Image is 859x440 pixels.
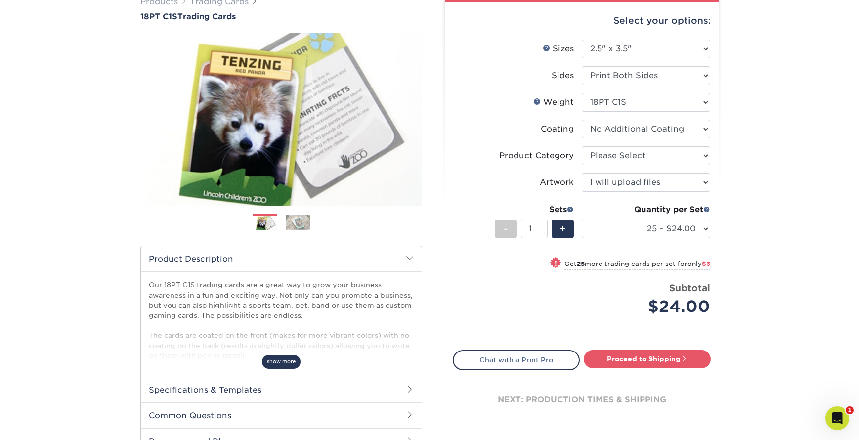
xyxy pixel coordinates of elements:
[687,260,710,267] span: only
[140,12,422,21] h1: Trading Cards
[555,258,557,268] span: !
[589,295,710,318] div: $24.00
[141,377,422,402] h2: Specifications & Templates
[286,215,310,230] img: Trading Cards 02
[564,260,710,270] small: Get more trading cards per set for
[453,350,580,370] a: Chat with a Print Pro
[552,70,574,82] div: Sides
[825,406,849,430] iframe: Intercom live chat
[253,215,277,232] img: Trading Cards 01
[541,123,574,135] div: Coating
[533,96,574,108] div: Weight
[140,12,177,21] span: 18PT C1S
[140,22,422,217] img: 18PT C1S 01
[540,176,574,188] div: Artwork
[499,150,574,162] div: Product Category
[141,246,422,271] h2: Product Description
[577,260,585,267] strong: 25
[702,260,710,267] span: $3
[846,406,854,414] span: 1
[504,221,508,236] span: -
[453,2,711,40] div: Select your options:
[495,204,574,216] div: Sets
[543,43,574,55] div: Sizes
[582,204,710,216] div: Quantity per Set
[669,282,710,293] strong: Subtotal
[559,221,566,236] span: +
[141,402,422,428] h2: Common Questions
[149,280,414,360] p: Our 18PT C1S trading cards are a great way to grow your business awareness in a fun and exciting ...
[453,370,711,430] div: next: production times & shipping
[262,355,301,368] span: show more
[140,12,422,21] a: 18PT C1STrading Cards
[584,350,711,368] a: Proceed to Shipping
